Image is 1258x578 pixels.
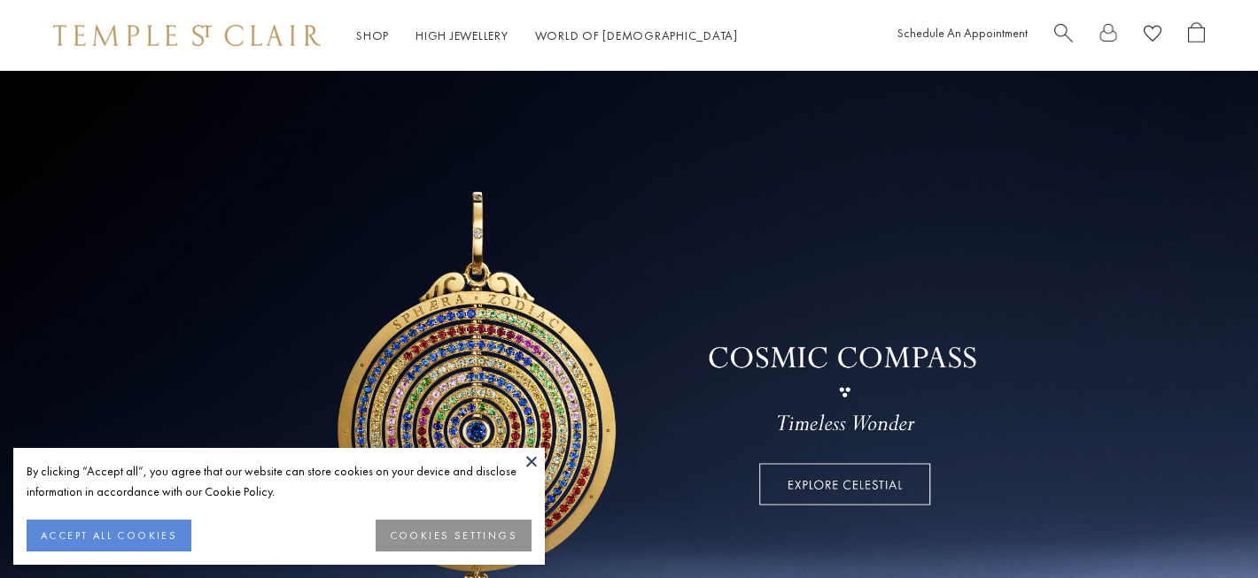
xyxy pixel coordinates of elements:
[376,520,532,551] button: COOKIES SETTINGS
[356,25,738,47] nav: Main navigation
[27,520,191,551] button: ACCEPT ALL COOKIES
[53,25,321,46] img: Temple St. Clair
[1054,22,1073,50] a: Search
[1188,22,1205,50] a: Open Shopping Bag
[1144,22,1161,50] a: View Wishlist
[27,461,532,502] div: By clicking “Accept all”, you agree that our website can store cookies on your device and disclos...
[535,27,738,43] a: World of [DEMOGRAPHIC_DATA]World of [DEMOGRAPHIC_DATA]
[897,25,1028,41] a: Schedule An Appointment
[415,27,509,43] a: High JewelleryHigh Jewellery
[356,27,389,43] a: ShopShop
[1169,495,1240,560] iframe: Gorgias live chat messenger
